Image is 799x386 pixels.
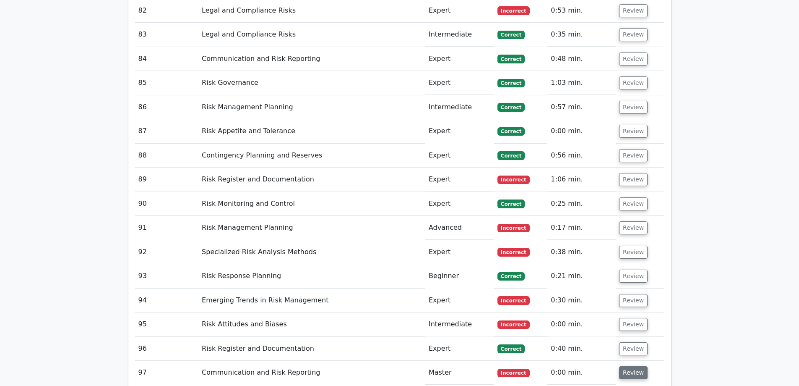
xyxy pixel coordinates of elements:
[198,192,425,216] td: Risk Monitoring and Control
[619,318,648,331] button: Review
[619,28,648,41] button: Review
[425,47,494,71] td: Expert
[135,71,199,95] td: 85
[425,192,494,216] td: Expert
[619,53,648,66] button: Review
[619,101,648,114] button: Review
[425,240,494,264] td: Expert
[135,95,199,119] td: 86
[619,149,648,162] button: Review
[547,47,616,71] td: 0:48 min.
[425,264,494,288] td: Beginner
[619,76,648,89] button: Review
[425,361,494,385] td: Master
[425,337,494,361] td: Expert
[198,361,425,385] td: Communication and Risk Reporting
[135,289,199,312] td: 94
[135,337,199,361] td: 96
[198,289,425,312] td: Emerging Trends in Risk Management
[547,144,616,168] td: 0:56 min.
[547,240,616,264] td: 0:38 min.
[135,47,199,71] td: 84
[198,312,425,336] td: Risk Attitudes and Biases
[425,289,494,312] td: Expert
[497,369,530,377] span: Incorrect
[497,176,530,184] span: Incorrect
[135,361,199,385] td: 97
[619,125,648,138] button: Review
[619,246,648,259] button: Review
[619,294,648,307] button: Review
[425,71,494,95] td: Expert
[497,320,530,329] span: Incorrect
[135,144,199,168] td: 88
[497,6,530,15] span: Incorrect
[619,197,648,210] button: Review
[497,31,525,39] span: Correct
[198,144,425,168] td: Contingency Planning and Reserves
[547,264,616,288] td: 0:21 min.
[497,272,525,281] span: Correct
[547,361,616,385] td: 0:00 min.
[497,151,525,160] span: Correct
[135,312,199,336] td: 95
[619,4,648,17] button: Review
[135,216,199,240] td: 91
[198,216,425,240] td: Risk Management Planning
[425,144,494,168] td: Expert
[497,248,530,256] span: Incorrect
[619,366,648,379] button: Review
[425,312,494,336] td: Intermediate
[135,264,199,288] td: 93
[547,337,616,361] td: 0:40 min.
[198,337,425,361] td: Risk Register and Documentation
[497,103,525,111] span: Correct
[547,216,616,240] td: 0:17 min.
[547,23,616,47] td: 0:35 min.
[619,221,648,234] button: Review
[135,119,199,143] td: 87
[619,173,648,186] button: Review
[547,192,616,216] td: 0:25 min.
[497,127,525,136] span: Correct
[547,71,616,95] td: 1:03 min.
[547,289,616,312] td: 0:30 min.
[198,95,425,119] td: Risk Management Planning
[547,168,616,192] td: 1:06 min.
[198,71,425,95] td: Risk Governance
[198,240,425,264] td: Specialized Risk Analysis Methods
[547,119,616,143] td: 0:00 min.
[135,168,199,192] td: 89
[497,224,530,232] span: Incorrect
[135,240,199,264] td: 92
[497,344,525,353] span: Correct
[425,23,494,47] td: Intermediate
[619,342,648,355] button: Review
[198,47,425,71] td: Communication and Risk Reporting
[497,55,525,63] span: Correct
[497,200,525,208] span: Correct
[497,79,525,87] span: Correct
[425,95,494,119] td: Intermediate
[198,168,425,192] td: Risk Register and Documentation
[198,23,425,47] td: Legal and Compliance Risks
[425,119,494,143] td: Expert
[198,264,425,288] td: Risk Response Planning
[198,119,425,143] td: Risk Appetite and Tolerance
[135,23,199,47] td: 83
[547,95,616,119] td: 0:57 min.
[619,270,648,283] button: Review
[135,192,199,216] td: 90
[497,296,530,305] span: Incorrect
[425,168,494,192] td: Expert
[547,312,616,336] td: 0:00 min.
[425,216,494,240] td: Advanced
